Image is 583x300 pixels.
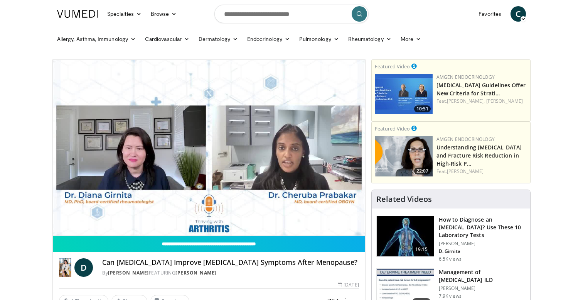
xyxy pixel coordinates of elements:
[214,5,369,23] input: Search topics, interventions
[108,269,149,276] a: [PERSON_NAME]
[375,125,410,132] small: Featured Video
[436,98,527,105] div: Feat.
[436,168,527,175] div: Feat.
[338,281,359,288] div: [DATE]
[57,10,98,18] img: VuMedi Logo
[439,285,526,292] p: [PERSON_NAME]
[295,31,344,47] a: Pulmonology
[375,136,433,176] a: 22:07
[436,144,522,167] a: Understanding [MEDICAL_DATA] and Fracture Risk Reduction in High-Risk P…
[447,98,485,104] a: [PERSON_NAME],
[377,216,434,256] img: 94354a42-e356-4408-ae03-74466ea68b7a.150x105_q85_crop-smart_upscale.jpg
[103,6,146,22] a: Specialties
[439,241,526,247] p: [PERSON_NAME]
[439,268,526,284] h3: Management of [MEDICAL_DATA] ILD
[102,269,359,276] div: By FEATURING
[194,31,243,47] a: Dermatology
[439,293,462,299] p: 7.9K views
[375,74,433,114] img: 7b525459-078d-43af-84f9-5c25155c8fbb.png.150x105_q85_crop-smart_upscale.jpg
[375,74,433,114] a: 10:51
[396,31,426,47] a: More
[511,6,526,22] a: C
[436,136,495,142] a: Amgen Endocrinology
[175,269,216,276] a: [PERSON_NAME]
[146,6,182,22] a: Browse
[439,248,526,254] p: D. Girnita
[474,6,506,22] a: Favorites
[414,168,431,175] span: 22:07
[102,258,359,267] h4: Can [MEDICAL_DATA] Improve [MEDICAL_DATA] Symptoms After Menopause?
[375,63,410,70] small: Featured Video
[436,74,495,80] a: Amgen Endocrinology
[74,258,93,277] a: D
[52,31,140,47] a: Allergy, Asthma, Immunology
[344,31,396,47] a: Rheumatology
[243,31,295,47] a: Endocrinology
[412,246,431,253] span: 19:15
[375,136,433,176] img: c9a25db3-4db0-49e1-a46f-17b5c91d58a1.png.150x105_q85_crop-smart_upscale.png
[376,195,432,204] h4: Related Videos
[140,31,194,47] a: Cardiovascular
[414,105,431,112] span: 10:51
[447,168,484,175] a: [PERSON_NAME]
[59,258,71,277] img: Dr. Diana Girnita
[436,81,526,97] a: [MEDICAL_DATA] Guidelines Offer New Criteria for Strati…
[486,98,523,104] a: [PERSON_NAME]
[53,60,365,236] video-js: Video Player
[439,216,526,239] h3: How to Diagnose an [MEDICAL_DATA]? Use These 10 Laboratory Tests
[439,256,462,262] p: 6.5K views
[376,216,526,262] a: 19:15 How to Diagnose an [MEDICAL_DATA]? Use These 10 Laboratory Tests [PERSON_NAME] D. Girnita 6...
